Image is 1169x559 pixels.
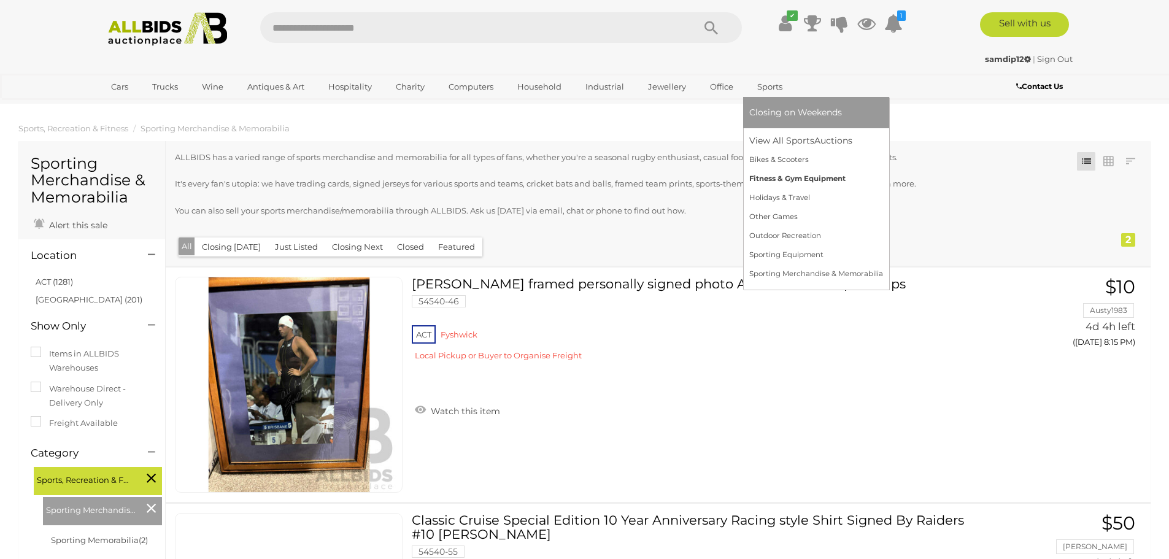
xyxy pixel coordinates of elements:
[980,12,1069,37] a: Sell with us
[1037,54,1073,64] a: Sign Out
[325,237,390,256] button: Closing Next
[144,77,186,97] a: Trucks
[103,77,136,97] a: Cars
[897,10,906,21] i: 1
[1016,80,1066,93] a: Contact Us
[441,77,501,97] a: Computers
[776,12,795,34] a: ✔
[268,237,325,256] button: Just Listed
[182,277,396,492] img: 54540-46a.jpg
[179,237,195,255] button: All
[431,237,482,256] button: Featured
[31,155,153,206] h1: Sporting Merchandise & Memorabilia
[46,500,138,517] span: Sporting Merchandise & Memorabilia
[139,535,148,545] span: (2)
[31,250,129,261] h4: Location
[421,277,977,370] a: [PERSON_NAME] framed personally signed photo Australian Championships 54540-46 ACT Fyshwick Local...
[36,277,73,287] a: ACT (1281)
[985,54,1031,64] strong: samdip12
[31,447,129,459] h4: Category
[175,150,1052,164] p: ALLBIDS has a varied range of sports merchandise and memorabilia for all types of fans, whether y...
[31,215,110,233] a: Alert this sale
[1033,54,1035,64] span: |
[31,347,153,376] label: Items in ALLBIDS Warehouses
[103,97,206,117] a: [GEOGRAPHIC_DATA]
[194,77,231,97] a: Wine
[18,123,128,133] a: Sports, Recreation & Fitness
[36,295,142,304] a: [GEOGRAPHIC_DATA] (201)
[320,77,380,97] a: Hospitality
[1016,82,1063,91] b: Contact Us
[195,237,268,256] button: Closing [DATE]
[31,320,129,332] h4: Show Only
[390,237,431,256] button: Closed
[37,470,129,487] span: Sports, Recreation & Fitness
[46,220,107,231] span: Alert this sale
[412,401,503,419] a: Watch this item
[428,406,500,417] span: Watch this item
[640,77,694,97] a: Jewellery
[985,54,1033,64] a: samdip12
[31,416,118,430] label: Freight Available
[1121,233,1135,247] div: 2
[577,77,632,97] a: Industrial
[239,77,312,97] a: Antiques & Art
[884,12,903,34] a: 1
[681,12,742,43] button: Search
[1105,276,1135,298] span: $10
[31,382,153,411] label: Warehouse Direct - Delivery Only
[388,77,433,97] a: Charity
[1101,512,1135,534] span: $50
[749,77,790,97] a: Sports
[51,535,148,545] a: Sporting Memorabilia(2)
[509,77,569,97] a: Household
[101,12,234,46] img: Allbids.com.au
[175,177,1052,191] p: It's every fan's utopia: we have trading cards, signed jerseys for various sports and teams, cric...
[996,277,1138,353] a: $10 Austy1983 4d 4h left ([DATE] 8:15 PM)
[702,77,741,97] a: Office
[141,123,290,133] a: Sporting Merchandise & Memorabilia
[175,204,1052,218] p: You can also sell your sports merchandise/memorabilia through ALLBIDS. Ask us [DATE] via email, c...
[787,10,798,21] i: ✔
